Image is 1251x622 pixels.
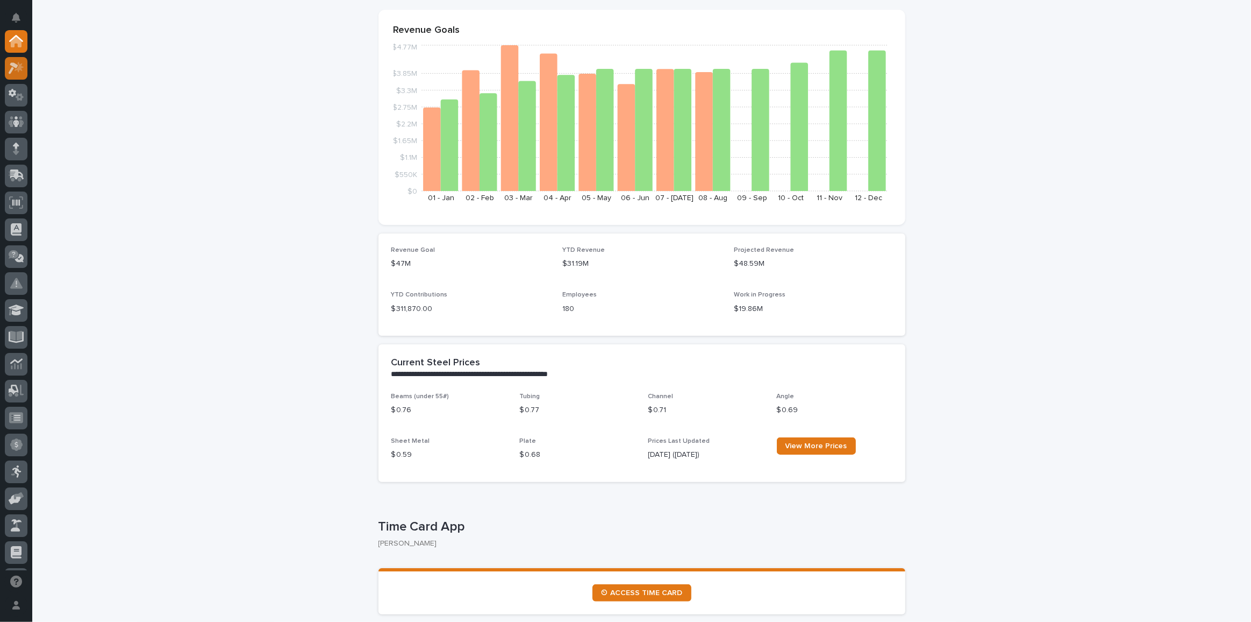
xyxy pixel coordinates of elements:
a: Powered byPylon [76,199,130,207]
span: Employees [562,292,597,298]
text: 07 - [DATE] [655,194,693,202]
tspan: $2.2M [396,121,417,128]
p: 180 [562,303,721,315]
img: Stacker [11,10,32,32]
span: YTD Contributions [391,292,448,298]
p: $48.59M [734,258,892,270]
p: $ 0.71 [648,405,764,416]
span: Projected Revenue [734,247,794,253]
p: How can we help? [11,60,196,77]
img: 1736555164131-43832dd5-751b-4058-ba23-39d91318e5a0 [11,119,30,139]
p: $31.19M [562,258,721,270]
span: Help Docs [22,173,59,183]
text: 12 - Dec [855,194,882,202]
span: Onboarding Call [78,173,137,183]
tspan: $3.85M [392,70,417,78]
a: 📖Help Docs [6,168,63,188]
h2: Current Steel Prices [391,357,481,369]
p: $ 311,870.00 [391,303,550,315]
span: Sheet Metal [391,438,430,444]
text: 10 - Oct [778,194,804,202]
p: $ 0.69 [777,405,892,416]
span: Work in Progress [734,292,785,298]
text: 01 - Jan [427,194,454,202]
text: 05 - May [582,194,611,202]
p: $ 0.77 [520,405,635,416]
span: Plate [520,438,537,444]
tspan: $1.65M [393,138,417,145]
text: 09 - Sep [737,194,767,202]
p: $ 0.68 [520,449,635,461]
div: 📖 [11,174,19,182]
text: 11 - Nov [817,194,842,202]
span: Channel [648,393,674,400]
span: Tubing [520,393,540,400]
text: 02 - Feb [466,194,494,202]
span: Beams (under 55#) [391,393,449,400]
text: 04 - Apr [544,194,571,202]
span: Revenue Goal [391,247,435,253]
div: We're available if you need us! [37,130,136,139]
a: 🔗Onboarding Call [63,168,141,188]
span: Angle [777,393,795,400]
button: Notifications [5,6,27,29]
tspan: $2.75M [392,104,417,111]
p: Welcome 👋 [11,43,196,60]
tspan: $0 [408,188,417,195]
p: [PERSON_NAME] [378,539,897,548]
span: View More Prices [785,442,847,450]
div: Notifications [13,13,27,30]
div: Start new chat [37,119,176,130]
tspan: $3.3M [396,87,417,95]
p: $19.86M [734,303,892,315]
span: ⏲ ACCESS TIME CARD [601,589,683,597]
button: Start new chat [183,123,196,136]
p: $ 0.59 [391,449,507,461]
span: YTD Revenue [562,247,605,253]
p: Time Card App [378,519,901,535]
p: $ 0.76 [391,405,507,416]
span: Prices Last Updated [648,438,710,444]
p: [DATE] ([DATE]) [648,449,764,461]
text: 08 - Aug [698,194,727,202]
button: Open support chat [5,570,27,593]
tspan: $550K [395,171,417,179]
a: ⏲ ACCESS TIME CARD [592,584,691,602]
a: View More Prices [777,437,856,455]
span: Pylon [107,199,130,207]
text: 06 - Jun [621,194,649,202]
p: $47M [391,258,550,270]
tspan: $1.1M [400,154,417,162]
div: 🔗 [67,174,76,182]
p: Revenue Goals [394,25,890,37]
tspan: $4.77M [392,44,417,52]
text: 03 - Mar [504,194,533,202]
